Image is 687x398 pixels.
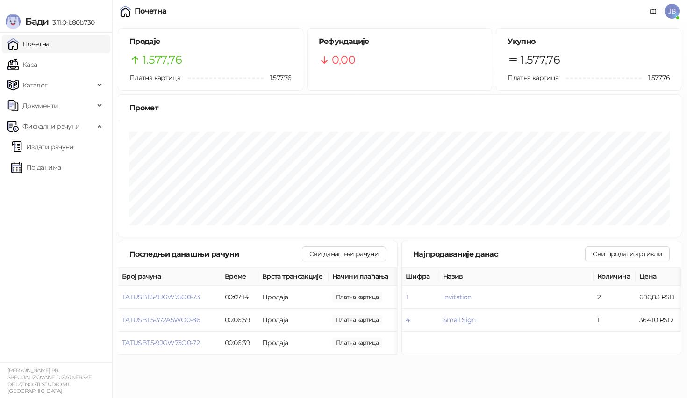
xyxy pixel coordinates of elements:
[221,268,258,286] th: Време
[6,14,21,29] img: Logo
[221,286,258,309] td: 00:07:14
[122,316,200,324] button: TATUSBT5-372A5WO0-86
[258,332,329,355] td: Продаја
[319,36,481,47] h5: Рефундације
[665,4,680,19] span: JB
[49,18,94,27] span: 3.11.0-b80b730
[594,309,636,332] td: 1
[443,316,476,324] button: Small Sign
[508,36,670,47] h5: Укупно
[129,248,302,260] div: Последњи данашњи рачуни
[118,268,221,286] th: Број рачуна
[646,4,661,19] a: Документација
[221,332,258,355] td: 00:06:39
[7,35,50,53] a: Почетна
[332,315,382,325] span: 606,83
[332,292,382,302] span: 606,83
[258,286,329,309] td: Продаја
[585,246,670,261] button: Сви продати артикли
[25,16,49,27] span: Бади
[22,117,79,136] span: Фискални рачуни
[264,72,292,83] span: 1.577,76
[11,137,74,156] a: Издати рачуни
[642,72,670,83] span: 1.577,76
[508,73,558,82] span: Платна картица
[329,268,422,286] th: Начини плаћања
[129,102,670,114] div: Промет
[258,268,329,286] th: Врста трансакције
[7,367,92,394] small: [PERSON_NAME] PR SPECIJALIZOVANE DIZAJNERSKE DELATNOSTI STUDIO 98 [GEOGRAPHIC_DATA]
[135,7,167,15] div: Почетна
[122,339,200,347] button: TATUSBT5-9JGW75O0-72
[258,309,329,332] td: Продаја
[332,51,355,69] span: 0,00
[122,293,200,301] button: TATUSBT5-9JGW75O0-73
[594,286,636,309] td: 2
[443,293,472,301] button: Invitation
[22,96,58,115] span: Документи
[22,76,48,94] span: Каталог
[406,316,409,324] button: 4
[129,73,180,82] span: Платна картица
[11,158,61,177] a: По данима
[402,268,439,286] th: Шифра
[129,36,292,47] h5: Продаје
[221,309,258,332] td: 00:06:59
[332,338,382,348] span: 364,10
[143,51,182,69] span: 1.577,76
[594,268,636,286] th: Количина
[439,268,594,286] th: Назив
[7,55,37,74] a: Каса
[413,248,585,260] div: Најпродаваније данас
[521,51,560,69] span: 1.577,76
[406,293,408,301] button: 1
[302,246,386,261] button: Сви данашњи рачуни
